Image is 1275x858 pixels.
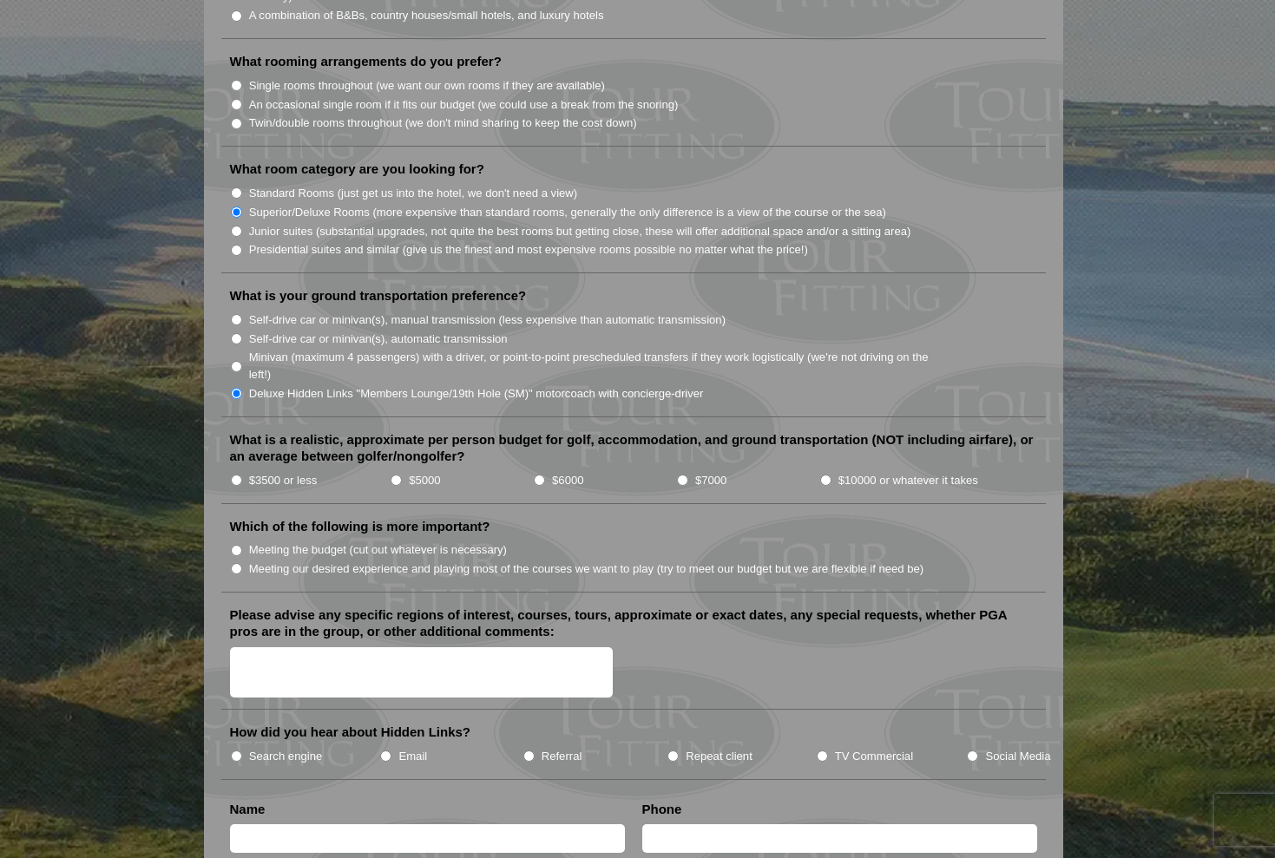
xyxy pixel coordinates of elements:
[249,115,637,132] label: Twin/double rooms throughout (we don't mind sharing to keep the cost down)
[695,472,726,489] label: $7000
[249,241,808,259] label: Presidential suites and similar (give us the finest and most expensive rooms possible no matter w...
[249,541,507,559] label: Meeting the budget (cut out whatever is necessary)
[230,724,471,741] label: How did you hear about Hidden Links?
[686,748,753,765] label: Repeat client
[249,311,726,329] label: Self-drive car or minivan(s), manual transmission (less expensive than automatic transmission)
[398,748,427,765] label: Email
[249,7,604,24] label: A combination of B&Bs, country houses/small hotels, and luxury hotels
[249,472,318,489] label: $3500 or less
[230,801,266,818] label: Name
[230,160,484,178] label: What room category are you looking for?
[249,560,924,578] label: Meeting our desired experience and playing most of the courses we want to play (try to meet our b...
[249,349,947,383] label: Minivan (maximum 4 passengers) with a driver, or point-to-point prescheduled transfers if they wo...
[249,204,886,221] label: Superior/Deluxe Rooms (more expensive than standard rooms, generally the only difference is a vie...
[230,287,527,305] label: What is your ground transportation preference?
[985,748,1050,765] label: Social Media
[230,518,490,535] label: Which of the following is more important?
[409,472,440,489] label: $5000
[249,185,578,202] label: Standard Rooms (just get us into the hotel, we don't need a view)
[835,748,913,765] label: TV Commercial
[230,53,502,70] label: What rooming arrangements do you prefer?
[249,96,679,114] label: An occasional single room if it fits our budget (we could use a break from the snoring)
[230,606,1037,640] label: Please advise any specific regions of interest, courses, tours, approximate or exact dates, any s...
[249,385,704,403] label: Deluxe Hidden Links "Members Lounge/19th Hole (SM)" motorcoach with concierge-driver
[230,431,1037,465] label: What is a realistic, approximate per person budget for golf, accommodation, and ground transporta...
[542,748,582,765] label: Referral
[249,748,323,765] label: Search engine
[552,472,583,489] label: $6000
[838,472,978,489] label: $10000 or whatever it takes
[249,223,911,240] label: Junior suites (substantial upgrades, not quite the best rooms but getting close, these will offer...
[249,77,605,95] label: Single rooms throughout (we want our own rooms if they are available)
[249,331,508,348] label: Self-drive car or minivan(s), automatic transmission
[642,801,682,818] label: Phone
